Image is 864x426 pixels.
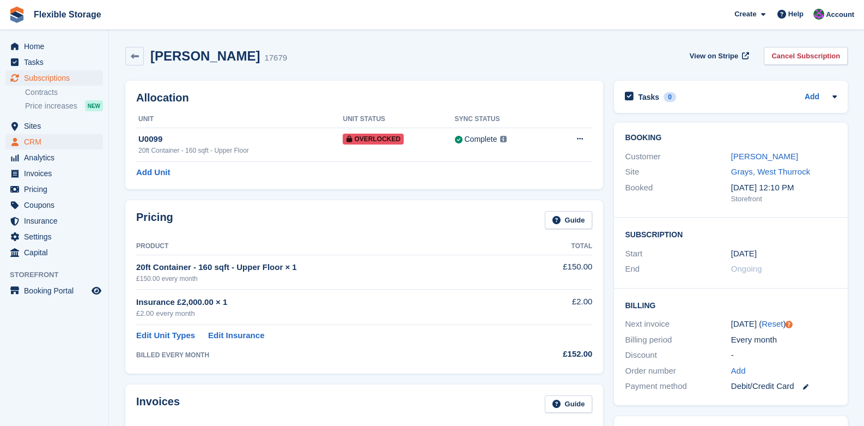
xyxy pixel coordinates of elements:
span: Sites [24,118,89,134]
div: End [625,263,731,275]
div: [DATE] ( ) [731,318,837,331]
span: Pricing [24,182,89,197]
div: £2.00 every month [136,308,521,319]
span: Storefront [10,269,108,280]
a: Grays, West Thurrock [731,167,810,176]
span: Account [826,9,854,20]
span: Home [24,39,89,54]
th: Sync Status [454,111,550,128]
div: Customer [625,151,731,163]
div: Next invoice [625,318,731,331]
h2: Pricing [136,211,173,229]
h2: [PERSON_NAME] [150,49,260,63]
span: Settings [24,229,89,244]
span: Create [734,9,756,20]
div: 20ft Container - 160 sqft - Upper Floor [138,146,343,155]
div: Order number [625,365,731,377]
span: Subscriptions [24,70,89,86]
a: menu [5,182,103,197]
img: Daniel Douglas [813,9,824,20]
h2: Billing [625,299,837,310]
img: icon-info-grey-7440780725fd019a000dd9b08b2336e03edf1995a4989e88bcd33f0948082b44.svg [500,136,507,142]
a: menu [5,229,103,244]
a: menu [5,70,103,86]
div: Payment method [625,380,731,393]
a: menu [5,150,103,165]
div: Complete [464,134,497,145]
a: Guide [545,395,593,413]
span: Ongoing [731,264,762,273]
time: 2023-04-29 00:00:00 UTC [731,248,757,260]
a: [PERSON_NAME] [731,152,798,161]
div: NEW [85,100,103,111]
span: Invoices [24,166,89,181]
a: Edit Insurance [208,329,264,342]
th: Total [521,238,592,255]
div: Storefront [731,194,837,205]
div: BILLED EVERY MONTH [136,350,521,360]
div: Discount [625,349,731,362]
h2: Booking [625,134,837,142]
span: Tasks [24,55,89,70]
span: Insurance [24,213,89,229]
div: Every month [731,334,837,346]
div: U0099 [138,133,343,146]
a: menu [5,283,103,298]
span: View on Stripe [690,51,738,62]
a: Preview store [90,284,103,297]
span: Booking Portal [24,283,89,298]
h2: Invoices [136,395,180,413]
span: Analytics [24,150,89,165]
div: - [731,349,837,362]
a: menu [5,213,103,229]
span: Coupons [24,197,89,213]
span: Help [788,9,804,20]
a: Flexible Storage [29,5,106,23]
span: Capital [24,245,89,260]
th: Product [136,238,521,255]
a: Cancel Subscription [764,47,848,65]
div: 0 [664,92,676,102]
div: Tooltip anchor [784,320,794,329]
span: Price increases [25,101,77,111]
div: 20ft Container - 160 sqft - Upper Floor × 1 [136,261,521,274]
a: Price increases NEW [25,100,103,112]
div: £152.00 [521,348,592,361]
div: [DATE] 12:10 PM [731,182,837,194]
div: Site [625,166,731,178]
td: £150.00 [521,255,592,289]
a: Edit Unit Types [136,329,195,342]
a: Contracts [25,87,103,98]
h2: Subscription [625,229,837,239]
th: Unit [136,111,343,128]
a: menu [5,118,103,134]
a: View on Stripe [685,47,751,65]
a: menu [5,134,103,149]
a: menu [5,166,103,181]
a: Guide [545,211,593,229]
span: CRM [24,134,89,149]
td: £2.00 [521,290,592,325]
div: 17679 [264,52,287,64]
div: £150.00 every month [136,274,521,284]
div: Billing period [625,334,731,346]
a: Reset [762,319,783,328]
th: Unit Status [343,111,454,128]
a: menu [5,39,103,54]
a: Add [805,91,819,104]
div: Start [625,248,731,260]
img: stora-icon-8386f47178a22dfd0bd8f6a31ec36ba5ce8667c1dd55bd0f319d3a0aa187defe.svg [9,7,25,23]
a: Add [731,365,746,377]
div: Booked [625,182,731,205]
a: menu [5,55,103,70]
a: menu [5,197,103,213]
h2: Allocation [136,92,592,104]
span: Overlocked [343,134,404,145]
a: menu [5,245,103,260]
a: Add Unit [136,166,170,179]
div: Debit/Credit Card [731,380,837,393]
div: Insurance £2,000.00 × 1 [136,296,521,309]
h2: Tasks [638,92,659,102]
